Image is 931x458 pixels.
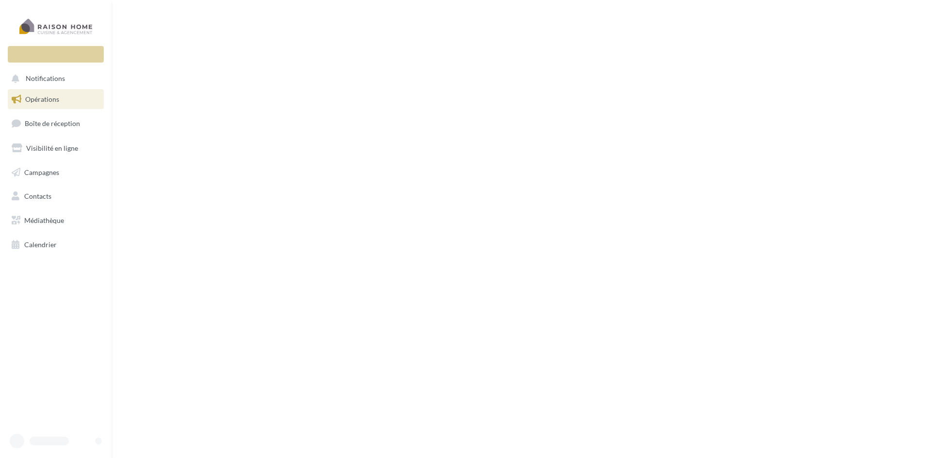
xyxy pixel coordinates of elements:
span: Opérations [25,95,59,103]
div: Nouvelle campagne [8,46,104,63]
span: Calendrier [24,240,57,249]
span: Notifications [26,75,65,83]
a: Campagnes [6,162,106,183]
a: Calendrier [6,235,106,255]
a: Boîte de réception [6,113,106,134]
span: Boîte de réception [25,119,80,127]
a: Contacts [6,186,106,206]
span: Visibilité en ligne [26,144,78,152]
span: Contacts [24,192,51,200]
a: Visibilité en ligne [6,138,106,158]
span: Médiathèque [24,216,64,224]
span: Campagnes [24,168,59,176]
a: Opérations [6,89,106,110]
a: Médiathèque [6,210,106,231]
